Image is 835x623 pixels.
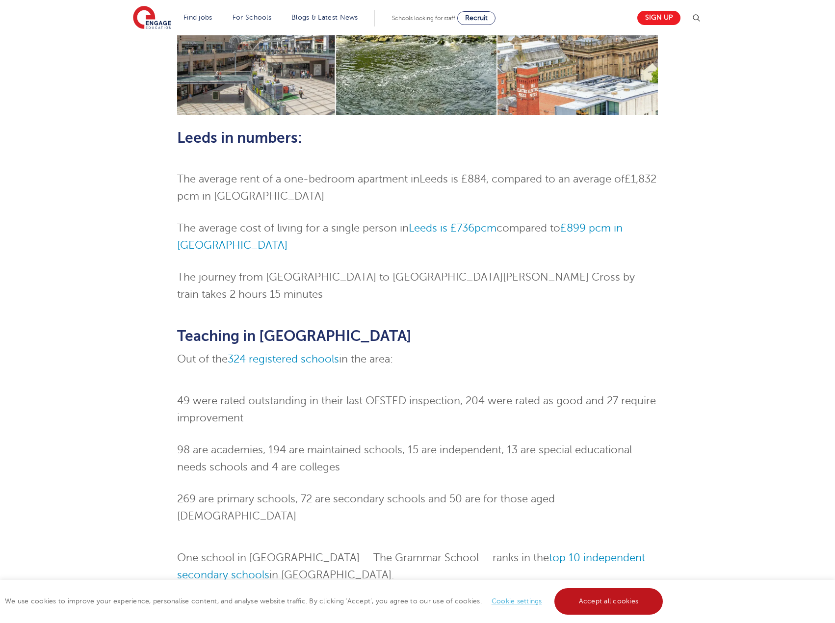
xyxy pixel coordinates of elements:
a: Leeds is £736 [409,222,474,234]
a: For Schools [233,14,271,21]
a: £899 pcm in [GEOGRAPHIC_DATA] [177,222,623,251]
span: Recruit [465,14,488,22]
span: Schools looking for staff [392,15,455,22]
a: Blogs & Latest News [291,14,358,21]
a: 324 registered schools [228,353,339,365]
span: in [GEOGRAPHIC_DATA]. [269,569,394,581]
span: 269 are primary schools, 72 are secondary schools and 50 are for those aged [DEMOGRAPHIC_DATA] [177,493,555,522]
span: in the area: [339,353,393,365]
a: Sign up [637,11,680,25]
a: Recruit [457,11,496,25]
a: Accept all cookies [554,588,663,615]
span: , compared to an average of [486,173,625,185]
span: compared to [496,222,560,234]
span: The journey from [GEOGRAPHIC_DATA] to [GEOGRAPHIC_DATA][PERSON_NAME] Cross by train takes 2 hours... [177,271,635,300]
span: The average rent of a one-bedroom apartment in [177,173,419,185]
span: Leeds is £884 [419,173,486,185]
a: Cookie settings [492,597,542,605]
span: Out of the [177,353,228,365]
span: Leeds in numbers: [177,130,302,146]
span: The average cost of living for a single person in [177,222,409,234]
span: 49 were rated outstanding in their last OFSTED inspection, 204 were rated as good and 27 require ... [177,395,656,424]
span: One school in [GEOGRAPHIC_DATA] – The Grammar School – ranks in the [177,552,549,564]
img: Engage Education [133,6,171,30]
a: pcm [474,222,496,234]
span: 98 are academies, 194 are maintained schools, 15 are independent, 13 are special educational need... [177,444,632,473]
span: £1,832 pcm in [GEOGRAPHIC_DATA] [177,173,656,202]
b: Teaching in [GEOGRAPHIC_DATA] [177,328,412,344]
a: Find jobs [183,14,212,21]
span: We use cookies to improve your experience, personalise content, and analyse website traffic. By c... [5,597,665,605]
